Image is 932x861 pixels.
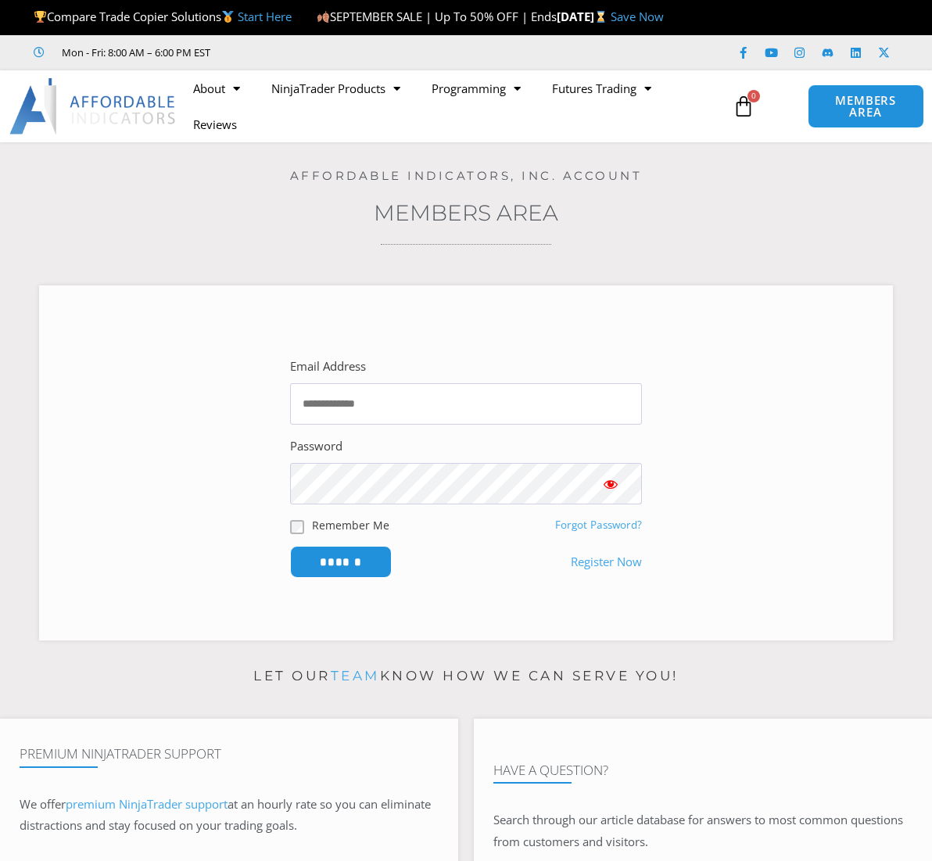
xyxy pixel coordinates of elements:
[177,70,256,106] a: About
[290,436,342,457] label: Password
[34,11,46,23] img: 🏆
[611,9,664,24] a: Save Now
[238,9,292,24] a: Start Here
[9,78,177,135] img: LogoAI | Affordable Indicators – NinjaTrader
[58,43,210,62] span: Mon - Fri: 8:00 AM – 6:00 PM EST
[579,463,642,504] button: Show password
[536,70,667,106] a: Futures Trading
[331,668,380,683] a: team
[493,762,912,778] h4: Have A Question?
[374,199,558,226] a: Members Area
[808,84,924,128] a: MEMBERS AREA
[290,356,366,378] label: Email Address
[824,95,908,118] span: MEMBERS AREA
[20,796,66,812] span: We offer
[709,84,778,129] a: 0
[177,70,727,142] nav: Menu
[20,746,439,762] h4: Premium NinjaTrader Support
[747,90,760,102] span: 0
[317,11,329,23] img: 🍂
[595,11,607,23] img: ⌛
[256,70,416,106] a: NinjaTrader Products
[555,518,642,532] a: Forgot Password?
[177,106,253,142] a: Reviews
[66,796,228,812] a: premium NinjaTrader support
[317,9,557,24] span: SEPTEMBER SALE | Up To 50% OFF | Ends
[571,551,642,573] a: Register Now
[557,9,611,24] strong: [DATE]
[232,45,467,60] iframe: Customer reviews powered by Trustpilot
[290,168,643,183] a: Affordable Indicators, Inc. Account
[312,517,389,533] label: Remember Me
[34,9,292,24] span: Compare Trade Copier Solutions
[493,809,912,853] p: Search through our article database for answers to most common questions from customers and visit...
[222,11,234,23] img: 🥇
[416,70,536,106] a: Programming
